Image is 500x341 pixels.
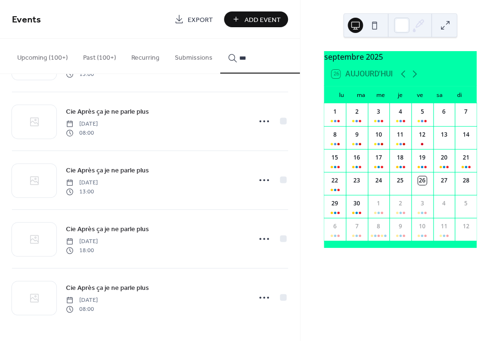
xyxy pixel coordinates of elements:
div: 24 [374,176,383,185]
a: Cie Après ça je ne parle plus [66,282,149,293]
button: Upcoming (100+) [10,39,75,73]
div: 1 [374,199,383,208]
span: [DATE] [66,120,98,128]
div: 27 [439,176,448,185]
div: 22 [330,176,339,185]
div: 7 [352,222,361,231]
div: 10 [374,130,383,139]
div: 9 [352,130,361,139]
span: Cie Après ça je ne parle plus [66,166,149,176]
div: 1 [330,107,339,116]
div: 15 [330,153,339,162]
div: 2 [396,199,404,208]
button: Submissions [167,39,220,73]
div: 13 [439,130,448,139]
span: Cie Après ça je ne parle plus [66,224,149,234]
div: 8 [374,222,383,231]
span: [DATE] [66,237,98,246]
div: 12 [418,130,426,139]
div: 6 [439,107,448,116]
div: 8 [330,130,339,139]
div: 28 [461,176,470,185]
div: di [449,86,469,103]
button: Recurring [124,39,167,73]
div: 21 [461,153,470,162]
div: 11 [439,222,448,231]
span: Export [188,15,213,25]
a: Cie Après ça je ne parle plus [66,224,149,234]
span: Add Event [245,15,281,25]
span: [DATE] [66,296,98,305]
div: 4 [396,107,404,116]
div: 19 [418,153,426,162]
div: 9 [396,222,404,231]
button: Add Event [224,11,288,27]
div: 3 [418,199,426,208]
span: 18:00 [66,246,98,255]
div: me [371,86,390,103]
div: 6 [330,222,339,231]
div: ma [351,86,371,103]
span: Cie Après ça je ne parle plus [66,107,149,117]
span: [DATE] [66,179,98,187]
div: 12 [461,222,470,231]
a: Cie Après ça je ne parle plus [66,165,149,176]
div: ve [410,86,430,103]
div: 23 [352,176,361,185]
div: 25 [396,176,404,185]
span: Events [12,11,41,29]
div: 18 [396,153,404,162]
div: 3 [374,107,383,116]
div: je [391,86,410,103]
div: 16 [352,153,361,162]
button: Past (100+) [75,39,124,73]
div: 5 [461,199,470,208]
div: 7 [461,107,470,116]
span: 08:00 [66,128,98,137]
div: 17 [374,153,383,162]
span: 13:00 [66,187,98,196]
span: Cie Après ça je ne parle plus [66,283,149,293]
div: 10 [418,222,426,231]
div: 11 [396,130,404,139]
span: 13:00 [66,70,98,78]
div: 30 [352,199,361,208]
div: sa [430,86,449,103]
div: septembre 2025 [324,51,477,63]
div: 2 [352,107,361,116]
div: 26 [418,176,426,185]
div: 5 [418,107,426,116]
div: 20 [439,153,448,162]
div: 14 [461,130,470,139]
div: 29 [330,199,339,208]
a: Cie Après ça je ne parle plus [66,106,149,117]
a: Export [167,11,220,27]
span: 08:00 [66,305,98,313]
div: lu [331,86,351,103]
div: 4 [439,199,448,208]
